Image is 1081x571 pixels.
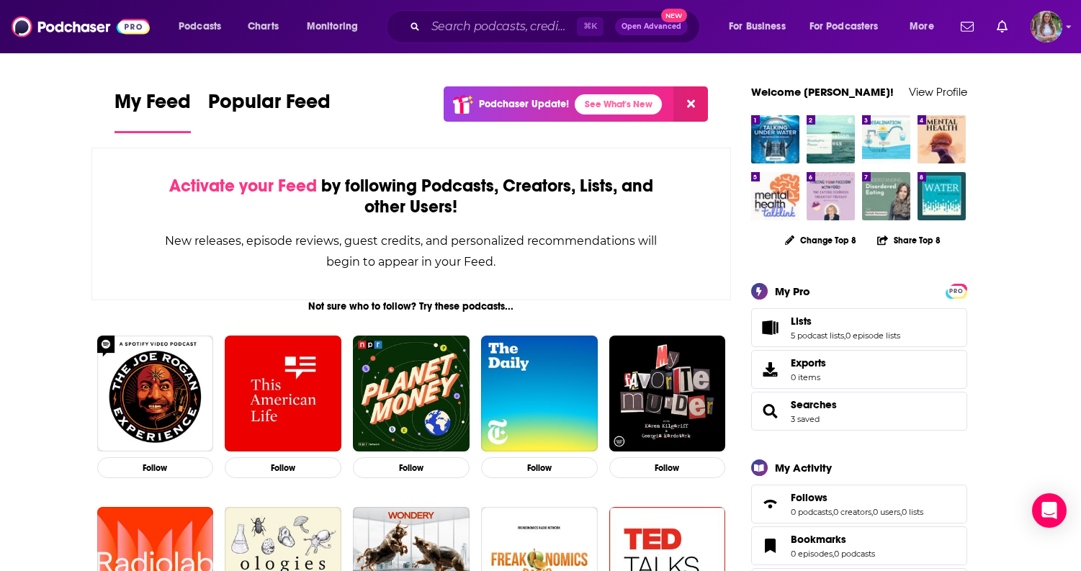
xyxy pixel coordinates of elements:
[353,336,470,452] img: Planet Money
[991,14,1013,39] a: Show notifications dropdown
[809,17,879,37] span: For Podcasters
[164,176,659,217] div: by following Podcasts, Creators, Lists, and other Users!
[791,315,812,328] span: Lists
[751,392,967,431] span: Searches
[97,336,214,452] img: The Joe Rogan Experience
[1032,493,1067,528] div: Open Intercom Messenger
[844,331,845,341] span: ,
[751,485,967,523] span: Follows
[169,175,317,197] span: Activate your Feed
[909,85,967,99] a: View Profile
[791,507,832,517] a: 0 podcasts
[575,94,662,114] a: See What's New
[248,17,279,37] span: Charts
[12,13,150,40] img: Podchaser - Follow, Share and Rate Podcasts
[609,457,726,478] button: Follow
[481,336,598,452] img: The Daily
[807,172,855,220] img: The Eating Disorder Therapist
[751,308,967,347] span: Lists
[751,172,799,220] img: Mental Health
[902,507,923,517] a: 0 lists
[791,491,923,504] a: Follows
[756,401,785,421] a: Searches
[833,549,834,559] span: ,
[115,89,191,133] a: My Feed
[832,507,833,517] span: ,
[918,172,966,220] img: Streaming Water
[948,286,965,297] span: PRO
[615,18,688,35] button: Open AdvancedNew
[800,15,900,38] button: open menu
[353,457,470,478] button: Follow
[479,98,569,110] p: Podchaser Update!
[1031,11,1062,42] button: Show profile menu
[791,398,837,411] a: Searches
[791,315,900,328] a: Lists
[862,172,910,220] img: Understanding Disordered Eating: Eating Disorder Recovery and Body Image Healing
[1031,11,1062,42] span: Logged in as jnewton
[238,15,287,38] a: Charts
[791,372,826,382] span: 0 items
[115,89,191,122] span: My Feed
[876,226,941,254] button: Share Top 8
[791,414,820,424] a: 3 saved
[873,507,900,517] a: 0 users
[225,457,341,478] button: Follow
[791,549,833,559] a: 0 episodes
[97,457,214,478] button: Follow
[834,549,875,559] a: 0 podcasts
[918,115,966,163] a: Mental Health
[948,284,965,295] a: PRO
[776,231,866,249] button: Change Top 8
[751,85,894,99] a: Welcome [PERSON_NAME]!
[862,115,910,163] img: An Emerging Technology That Will Modernize (Advance) Our Way: Desalination Explained
[871,507,873,517] span: ,
[169,15,240,38] button: open menu
[225,336,341,452] img: This American Life
[297,15,377,38] button: open menu
[900,507,902,517] span: ,
[179,17,221,37] span: Podcasts
[426,15,577,38] input: Search podcasts, credits, & more...
[751,350,967,389] a: Exports
[307,17,358,37] span: Monitoring
[756,494,785,514] a: Follows
[164,230,659,272] div: New releases, episode reviews, guest credits, and personalized recommendations will begin to appe...
[900,15,952,38] button: open menu
[1031,11,1062,42] img: User Profile
[481,457,598,478] button: Follow
[756,536,785,556] a: Bookmarks
[91,300,732,313] div: Not sure who to follow? Try these podcasts...
[577,17,604,36] span: ⌘ K
[833,507,871,517] a: 0 creators
[791,356,826,369] span: Exports
[791,533,875,546] a: Bookmarks
[609,336,726,452] img: My Favorite Murder with Karen Kilgariff and Georgia Hardstark
[208,89,331,122] span: Popular Feed
[775,284,810,298] div: My Pro
[208,89,331,133] a: Popular Feed
[807,115,855,163] img: Desalination Process - AKIN C
[775,461,832,475] div: My Activity
[791,331,844,341] a: 5 podcast lists
[910,17,934,37] span: More
[661,9,687,22] span: New
[400,10,714,43] div: Search podcasts, credits, & more...
[845,331,900,341] a: 0 episode lists
[751,115,799,163] img: Talking Under Water
[751,526,967,565] span: Bookmarks
[791,491,827,504] span: Follows
[791,533,846,546] span: Bookmarks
